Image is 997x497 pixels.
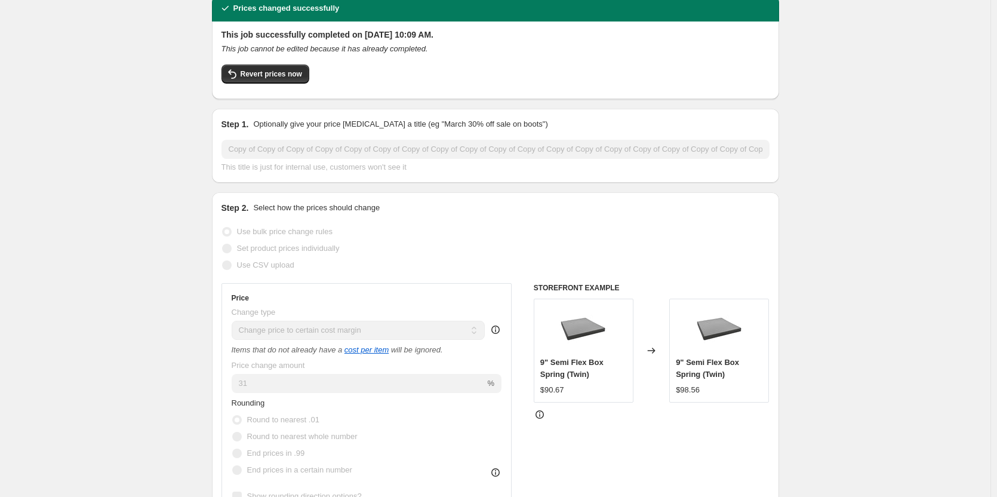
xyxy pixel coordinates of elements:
a: cost per item [344,345,389,354]
span: End prices in a certain number [247,465,352,474]
span: End prices in .99 [247,449,305,458]
h2: Prices changed successfully [233,2,340,14]
p: Optionally give your price [MEDICAL_DATA] a title (eg "March 30% off sale on boots") [253,118,547,130]
span: Revert prices now [241,69,302,79]
span: Use CSV upload [237,260,294,269]
h2: Step 2. [221,202,249,214]
h2: Step 1. [221,118,249,130]
input: 50 [232,374,485,393]
span: Round to nearest .01 [247,415,319,424]
span: Rounding [232,398,265,407]
div: $98.56 [676,384,700,396]
span: Set product prices individually [237,244,340,253]
span: Price change amount [232,361,305,370]
h6: STOREFRONT EXAMPLE [534,283,770,293]
img: prod_1790987912_80x.jpg [559,305,607,353]
button: Revert prices now [221,65,309,84]
span: Round to nearest whole number [247,432,358,441]
span: Use bulk price change rules [237,227,333,236]
span: 9" Semi Flex Box Spring (Twin) [676,358,739,379]
i: will be ignored. [391,345,443,354]
i: This job cannot be edited because it has already completed. [221,44,428,53]
input: 30% off holiday sale [221,140,770,159]
div: help [490,324,501,336]
span: 9" Semi Flex Box Spring (Twin) [540,358,604,379]
div: $90.67 [540,384,564,396]
img: prod_1790987912_80x.jpg [696,305,743,353]
p: Select how the prices should change [253,202,380,214]
span: Change type [232,308,276,317]
h2: This job successfully completed on [DATE] 10:09 AM. [221,29,770,41]
span: % [487,379,494,388]
span: This title is just for internal use, customers won't see it [221,162,407,171]
h3: Price [232,293,249,303]
i: Items that do not already have a [232,345,343,354]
